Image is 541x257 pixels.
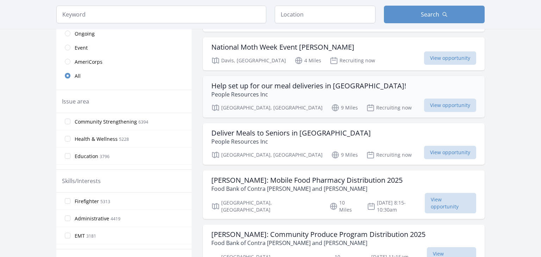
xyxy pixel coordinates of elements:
p: Recruiting now [366,104,412,112]
p: 10 Miles [329,199,359,213]
span: 5228 [119,136,129,142]
p: [GEOGRAPHIC_DATA], [GEOGRAPHIC_DATA] [211,199,321,213]
span: Health & Wellness [75,136,118,143]
a: [PERSON_NAME]: Mobile Food Pharmacy Distribution 2025 Food Bank of Contra [PERSON_NAME] and [PERS... [203,170,485,219]
h3: [PERSON_NAME]: Mobile Food Pharmacy Distribution 2025 [211,176,403,184]
p: People Resources Inc [211,90,406,99]
h3: Help set up for our meal deliveries in [GEOGRAPHIC_DATA]! [211,82,406,90]
p: Davis, [GEOGRAPHIC_DATA] [211,56,286,65]
p: 9 Miles [331,151,358,159]
button: Search [384,6,485,23]
span: AmeriCorps [75,58,102,65]
p: 4 Miles [294,56,321,65]
a: Ongoing [56,26,192,40]
h3: Deliver Meals to Seniors in [GEOGRAPHIC_DATA] [211,129,371,137]
span: Search [421,10,439,19]
legend: Issue area [62,97,89,106]
span: Administrative [75,215,109,222]
span: Community Strengthening [75,118,137,125]
p: Recruiting now [366,151,412,159]
p: Food Bank of Contra [PERSON_NAME] and [PERSON_NAME] [211,184,403,193]
span: 3181 [86,233,96,239]
input: Administrative 4419 [65,215,70,221]
span: Event [75,44,88,51]
p: [GEOGRAPHIC_DATA], [GEOGRAPHIC_DATA] [211,151,323,159]
span: 5313 [100,199,110,205]
a: AmeriCorps [56,55,192,69]
a: Deliver Meals to Seniors in [GEOGRAPHIC_DATA] People Resources Inc [GEOGRAPHIC_DATA], [GEOGRAPHIC... [203,123,485,165]
span: 3796 [100,153,110,159]
span: All [75,73,81,80]
input: Education 3796 [65,153,70,159]
span: View opportunity [424,146,476,159]
p: [GEOGRAPHIC_DATA], [GEOGRAPHIC_DATA] [211,104,323,112]
a: National Moth Week Event [PERSON_NAME] Davis, [GEOGRAPHIC_DATA] 4 Miles Recruiting now View oppor... [203,37,485,70]
span: Firefighter [75,198,99,205]
legend: Skills/Interests [62,177,101,185]
input: Community Strengthening 6394 [65,119,70,124]
span: Ongoing [75,30,95,37]
span: Education [75,153,98,160]
a: All [56,69,192,83]
span: 4419 [111,216,120,222]
p: Food Bank of Contra [PERSON_NAME] and [PERSON_NAME] [211,239,425,247]
span: EMT [75,232,85,239]
input: Health & Wellness 5228 [65,136,70,142]
input: Firefighter 5313 [65,198,70,204]
span: View opportunity [424,99,476,112]
input: Location [275,6,375,23]
input: Keyword [56,6,266,23]
p: [DATE] 8:15-10:30am [367,199,425,213]
span: View opportunity [425,193,476,213]
h3: [PERSON_NAME]: Community Produce Program Distribution 2025 [211,230,425,239]
h3: National Moth Week Event [PERSON_NAME] [211,43,354,51]
span: View opportunity [424,51,476,65]
a: Help set up for our meal deliveries in [GEOGRAPHIC_DATA]! People Resources Inc [GEOGRAPHIC_DATA],... [203,76,485,118]
p: People Resources Inc [211,137,371,146]
input: EMT 3181 [65,233,70,238]
a: Event [56,40,192,55]
p: 9 Miles [331,104,358,112]
p: Recruiting now [330,56,375,65]
span: 6394 [138,119,148,125]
